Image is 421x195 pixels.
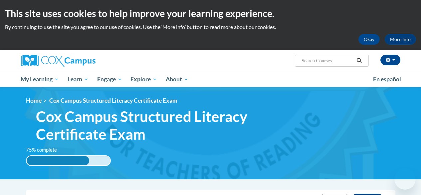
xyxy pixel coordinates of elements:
a: Learn [63,72,93,87]
button: Account Settings [380,55,400,65]
span: Explore [130,75,157,83]
label: 75% complete [26,146,64,154]
a: Home [26,97,42,104]
a: More Info [385,34,416,45]
span: Learn [68,75,89,83]
a: Cox Campus [21,55,141,67]
button: Okay [358,34,380,45]
h2: This site uses cookies to help improve your learning experience. [5,7,416,20]
span: Cox Campus Structured Literacy Certificate Exam [36,108,311,143]
span: My Learning [21,75,59,83]
span: About [166,75,188,83]
a: Engage [93,72,126,87]
span: En español [373,76,401,83]
span: Cox Campus Structured Literacy Certificate Exam [49,97,177,104]
a: Explore [126,72,161,87]
a: En español [369,72,405,86]
button: Search [354,57,364,65]
div: Main menu [16,72,405,87]
input: Search Courses [301,57,354,65]
span: Engage [97,75,122,83]
a: My Learning [17,72,64,87]
a: About [161,72,193,87]
iframe: Button to launch messaging window [394,168,416,190]
div: 75% complete [27,156,89,165]
p: By continuing to use the site you agree to our use of cookies. Use the ‘More info’ button to read... [5,23,416,31]
img: Cox Campus [21,55,96,67]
